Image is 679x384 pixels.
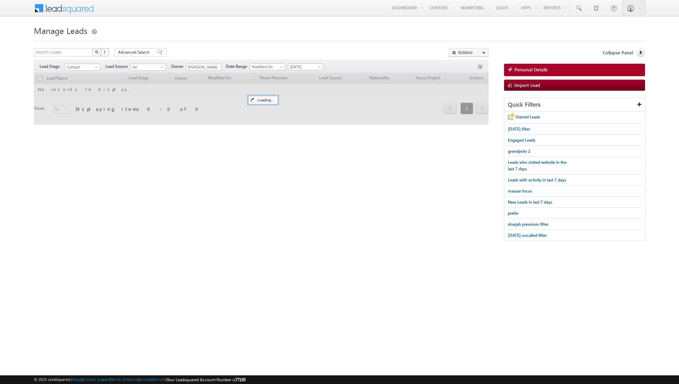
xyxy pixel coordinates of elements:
[111,377,138,382] a: Terms of Service
[95,50,98,54] img: Search
[250,63,285,70] a: Modified On
[504,98,645,111] div: Quick Filters
[131,64,166,71] a: All
[515,114,540,119] span: Starred Leads
[139,377,166,382] a: Acceptable Use
[508,137,535,143] span: Engaged Leads
[65,64,98,70] span: Contact
[248,96,278,104] div: Loading...
[603,50,633,56] span: Collapse Panel
[72,377,82,382] a: About
[449,48,488,57] button: Actions
[171,63,186,70] span: Owner
[288,64,321,70] span: [DATE]
[514,66,548,73] span: Personal Details
[212,64,221,71] a: Show All Items
[508,177,566,182] span: Leads with activity in last 7 days
[39,63,65,70] span: Lead Stage
[288,63,323,70] a: [DATE]
[105,63,131,70] span: Lead Source
[34,25,87,36] span: Manage Leads
[514,82,540,88] span: Import Lead
[508,211,519,216] span: prefer
[508,188,532,194] span: masaar focus
[508,233,547,238] span: [DATE] uncalled filter
[186,64,221,71] input: Type to Search
[101,48,109,56] button: ?
[508,199,552,205] span: New Leads in last 7 days
[65,64,100,71] a: Contact
[226,63,250,70] span: Date Range
[235,377,246,382] span: 77195
[504,64,645,76] a: Personal Details
[508,222,548,227] span: sharjah premium filter
[118,49,152,55] span: Advanced Search
[508,160,566,171] span: Leads who visited website in the last 7 days
[104,49,107,55] span: ?
[508,149,530,154] span: grandpolo 2
[34,376,246,383] span: © 2025 LeadSquared | | | | |
[83,377,110,382] a: Contact Support
[250,64,283,70] span: Modified On
[508,126,530,132] span: [DATE] filter
[131,64,164,70] span: All
[167,377,246,382] span: Your Leadsquared Account Number is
